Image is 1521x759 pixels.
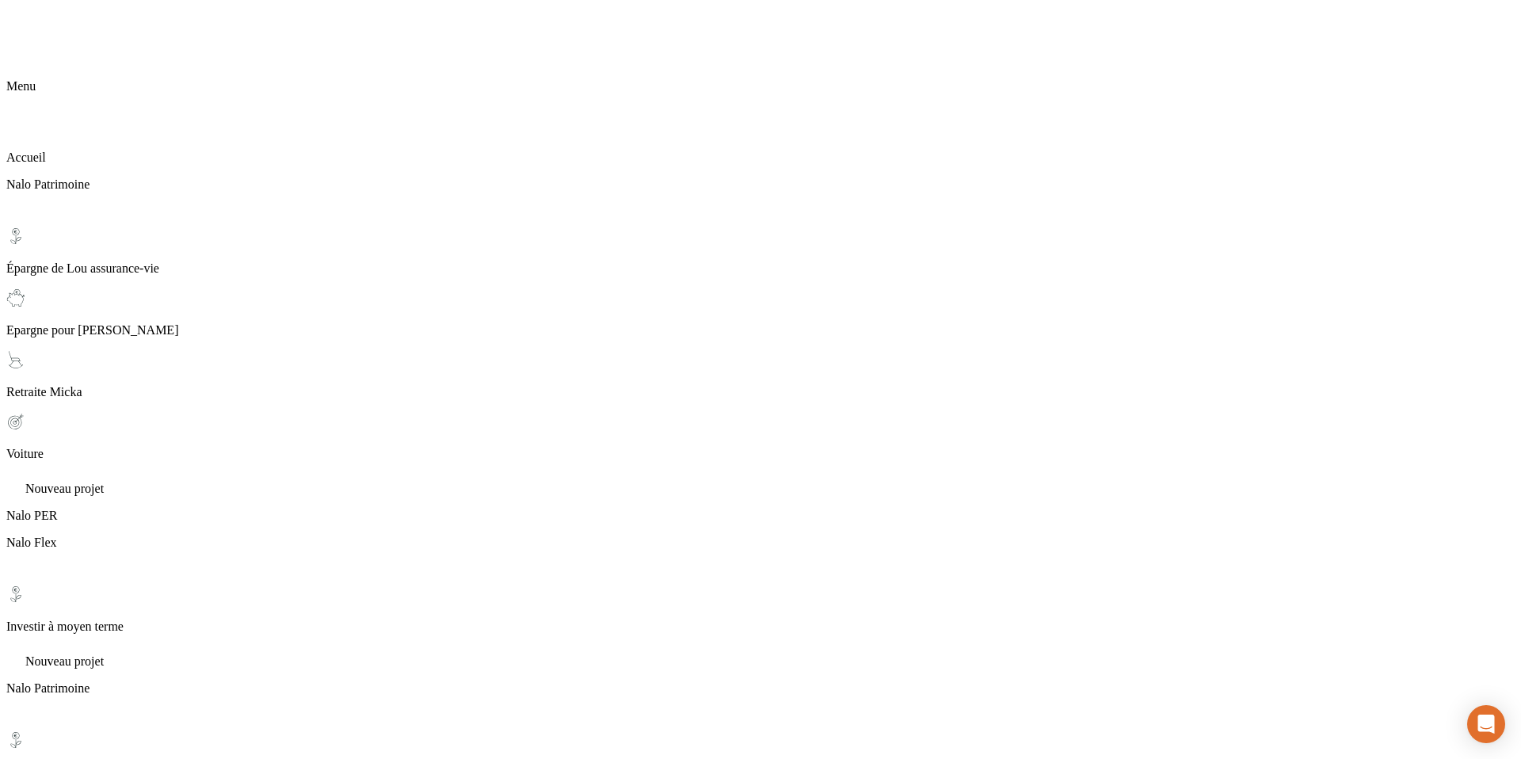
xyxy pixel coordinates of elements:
[6,646,1515,669] div: Nouveau projet
[6,288,1515,338] div: Epargne pour Lou
[25,482,104,495] span: Nouveau projet
[6,447,1515,461] p: Voiture
[6,412,1515,461] div: Voiture
[6,227,1515,276] div: Épargne de Lou assurance-vie
[6,474,1515,496] div: Nouveau projet
[6,116,1515,165] div: Accueil
[6,536,1515,550] p: Nalo Flex
[6,585,1515,634] div: Investir à moyen terme
[6,385,1515,399] p: Retraite Micka
[25,654,104,668] span: Nouveau projet
[6,261,1515,276] p: Épargne de Lou assurance-vie
[6,323,1515,338] p: Epargne pour [PERSON_NAME]
[6,681,1515,696] p: Nalo Patrimoine
[6,620,1515,634] p: Investir à moyen terme
[6,177,1515,192] p: Nalo Patrimoine
[6,151,1515,165] p: Accueil
[6,350,1515,399] div: Retraite Micka
[6,509,1515,523] p: Nalo PER
[6,79,36,93] span: Menu
[1467,705,1505,743] div: Ouvrir le Messenger Intercom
